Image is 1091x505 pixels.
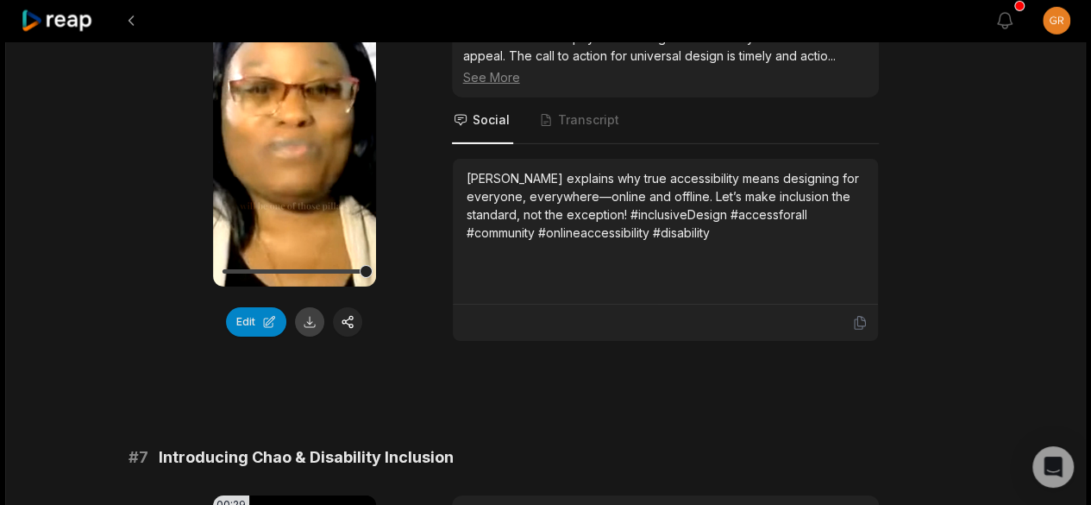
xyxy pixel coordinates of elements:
button: Edit [226,307,286,337]
span: Introducing Chao & Disability Inclusion [159,445,454,470]
div: Open Intercom Messenger [1032,446,1074,488]
span: Transcript [558,111,619,129]
div: [PERSON_NAME] explains why true accessibility means designing for everyone, everywhere—online and... [467,169,864,242]
div: See More [463,68,868,86]
nav: Tabs [452,98,879,144]
span: # 7 [129,445,148,470]
span: Social [473,111,510,129]
div: The focus on both physical and digital accessibility broadens the appeal. The call to action for ... [463,28,868,86]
